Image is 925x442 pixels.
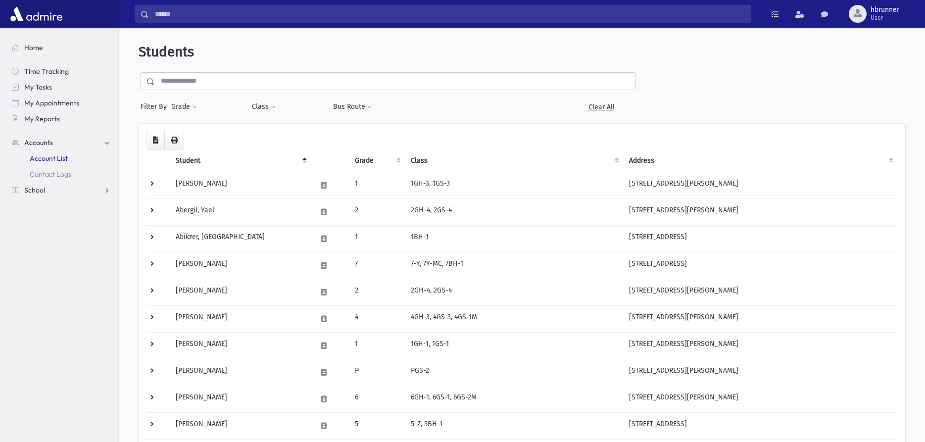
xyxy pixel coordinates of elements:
[405,225,623,252] td: 1BH-1
[170,225,311,252] td: Abikzer, [GEOGRAPHIC_DATA]
[30,170,71,179] span: Contact Logs
[4,166,118,182] a: Contact Logs
[24,67,69,76] span: Time Tracking
[405,252,623,279] td: 7-Y, 7Y-MC, 7BH-1
[170,359,311,386] td: [PERSON_NAME]
[4,111,118,127] a: My Reports
[24,114,60,123] span: My Reports
[349,198,405,225] td: 2
[24,83,52,92] span: My Tasks
[4,79,118,95] a: My Tasks
[405,359,623,386] td: PGS-2
[4,63,118,79] a: Time Tracking
[349,172,405,198] td: 1
[349,225,405,252] td: 1
[623,252,897,279] td: [STREET_ADDRESS]
[405,172,623,198] td: 1GH-3, 1GS-3
[4,182,118,198] a: School
[24,98,79,107] span: My Appointments
[349,332,405,359] td: 1
[405,412,623,439] td: 5-Z, 5BH-1
[623,305,897,332] td: [STREET_ADDRESS][PERSON_NAME]
[251,98,276,116] button: Class
[405,332,623,359] td: 1GH-1, 1GS-1
[171,98,197,116] button: Grade
[149,5,751,23] input: Search
[623,386,897,412] td: [STREET_ADDRESS][PERSON_NAME]
[170,149,311,172] th: Student: activate to sort column descending
[405,279,623,305] td: 2GH-4, 2GS-4
[170,412,311,439] td: [PERSON_NAME]
[623,198,897,225] td: [STREET_ADDRESS][PERSON_NAME]
[170,386,311,412] td: [PERSON_NAME]
[24,138,53,147] span: Accounts
[567,98,635,116] a: Clear All
[8,4,65,24] img: AdmirePro
[146,132,165,149] button: CSV
[623,279,897,305] td: [STREET_ADDRESS][PERSON_NAME]
[871,6,899,14] span: hbrunner
[623,172,897,198] td: [STREET_ADDRESS][PERSON_NAME]
[623,412,897,439] td: [STREET_ADDRESS]
[623,332,897,359] td: [STREET_ADDRESS][PERSON_NAME]
[349,359,405,386] td: P
[405,305,623,332] td: 4GH-3, 4GS-3, 4GS-1M
[623,149,897,172] th: Address: activate to sort column ascending
[349,412,405,439] td: 5
[24,186,45,195] span: School
[623,359,897,386] td: [STREET_ADDRESS][PERSON_NAME]
[30,154,68,163] span: Account List
[349,279,405,305] td: 2
[405,198,623,225] td: 2GH-4, 2GS-4
[349,386,405,412] td: 6
[170,279,311,305] td: [PERSON_NAME]
[405,149,623,172] th: Class: activate to sort column ascending
[139,44,194,60] span: Students
[871,14,899,22] span: User
[170,305,311,332] td: [PERSON_NAME]
[349,305,405,332] td: 4
[349,252,405,279] td: 7
[4,135,118,150] a: Accounts
[405,386,623,412] td: 6GH-1, 6GS-1, 6GS-2M
[4,95,118,111] a: My Appointments
[170,332,311,359] td: [PERSON_NAME]
[4,150,118,166] a: Account List
[4,40,118,55] a: Home
[24,43,43,52] span: Home
[623,225,897,252] td: [STREET_ADDRESS]
[333,98,373,116] button: Bus Route
[170,198,311,225] td: Abergil, Yael
[170,252,311,279] td: [PERSON_NAME]
[164,132,184,149] button: Print
[170,172,311,198] td: [PERSON_NAME]
[349,149,405,172] th: Grade: activate to sort column ascending
[141,101,171,112] span: Filter By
